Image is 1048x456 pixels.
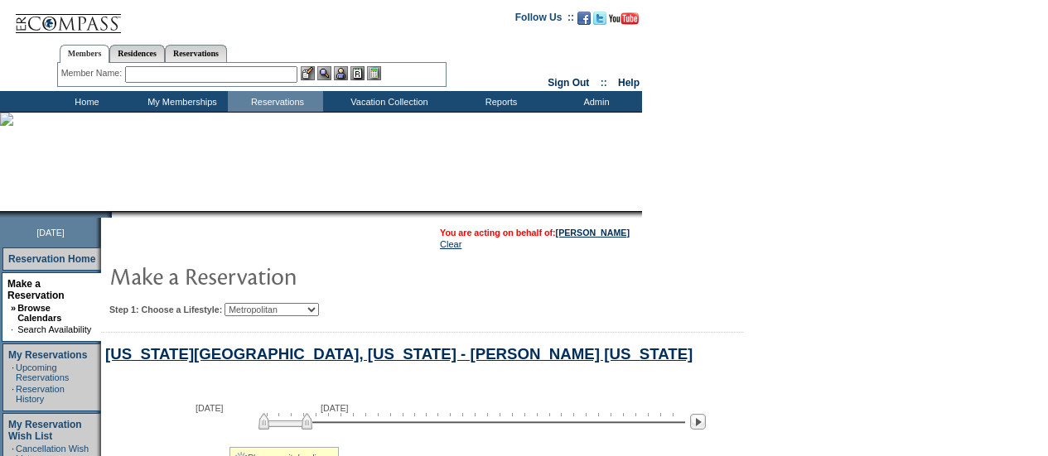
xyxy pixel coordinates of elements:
[37,91,133,112] td: Home
[323,91,452,112] td: Vacation Collection
[515,10,574,30] td: Follow Us ::
[334,66,348,80] img: Impersonate
[106,211,112,218] img: promoShadowLeftCorner.gif
[593,17,606,26] a: Follow us on Twitter
[60,45,110,63] a: Members
[301,66,315,80] img: b_edit.gif
[690,414,706,430] img: Next
[196,403,224,413] span: [DATE]
[12,384,14,404] td: ·
[17,324,91,334] a: Search Availability
[61,66,125,80] div: Member Name:
[12,362,14,382] td: ·
[228,91,323,112] td: Reservations
[8,419,82,442] a: My Reservation Wish List
[8,349,87,361] a: My Reservations
[548,77,589,89] a: Sign Out
[609,17,639,26] a: Subscribe to our YouTube Channel
[36,228,65,238] span: [DATE]
[8,253,95,265] a: Reservation Home
[321,403,349,413] span: [DATE]
[452,91,547,112] td: Reports
[547,91,642,112] td: Admin
[112,211,113,218] img: blank.gif
[618,77,640,89] a: Help
[133,91,228,112] td: My Memberships
[440,239,461,249] a: Clear
[17,303,61,323] a: Browse Calendars
[609,12,639,25] img: Subscribe to our YouTube Channel
[109,259,441,292] img: pgTtlMakeReservation.gif
[11,303,16,313] b: »
[577,12,591,25] img: Become our fan on Facebook
[577,17,591,26] a: Become our fan on Facebook
[16,384,65,404] a: Reservation History
[109,305,222,314] b: Step 1: Choose a Lifestyle:
[593,12,606,25] img: Follow us on Twitter
[440,228,630,238] span: You are acting on behalf of:
[105,345,693,362] a: [US_STATE][GEOGRAPHIC_DATA], [US_STATE] - [PERSON_NAME] [US_STATE]
[7,278,65,301] a: Make a Reservation
[16,362,69,382] a: Upcoming Reservations
[556,228,630,238] a: [PERSON_NAME]
[317,66,331,80] img: View
[367,66,381,80] img: b_calculator.gif
[350,66,365,80] img: Reservations
[109,45,165,62] a: Residences
[11,324,16,334] td: ·
[601,77,607,89] span: ::
[165,45,227,62] a: Reservations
